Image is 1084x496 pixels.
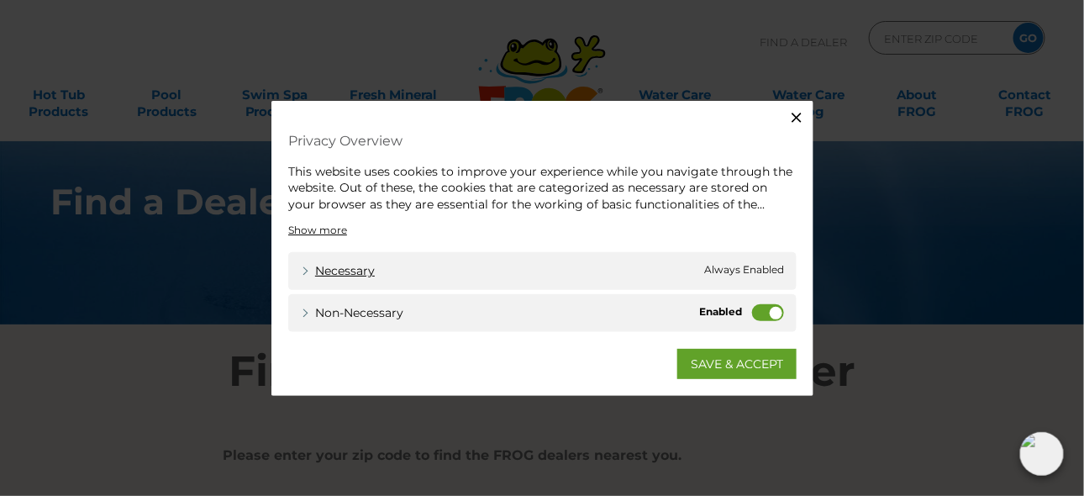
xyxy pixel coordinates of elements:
[288,163,797,213] div: This website uses cookies to improve your experience while you navigate through the website. Out ...
[288,223,347,238] a: Show more
[677,349,797,379] a: SAVE & ACCEPT
[288,125,797,155] h4: Privacy Overview
[301,262,375,280] a: Necessary
[704,262,784,280] span: Always Enabled
[301,304,403,322] a: Non-necessary
[1020,432,1064,476] img: openIcon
